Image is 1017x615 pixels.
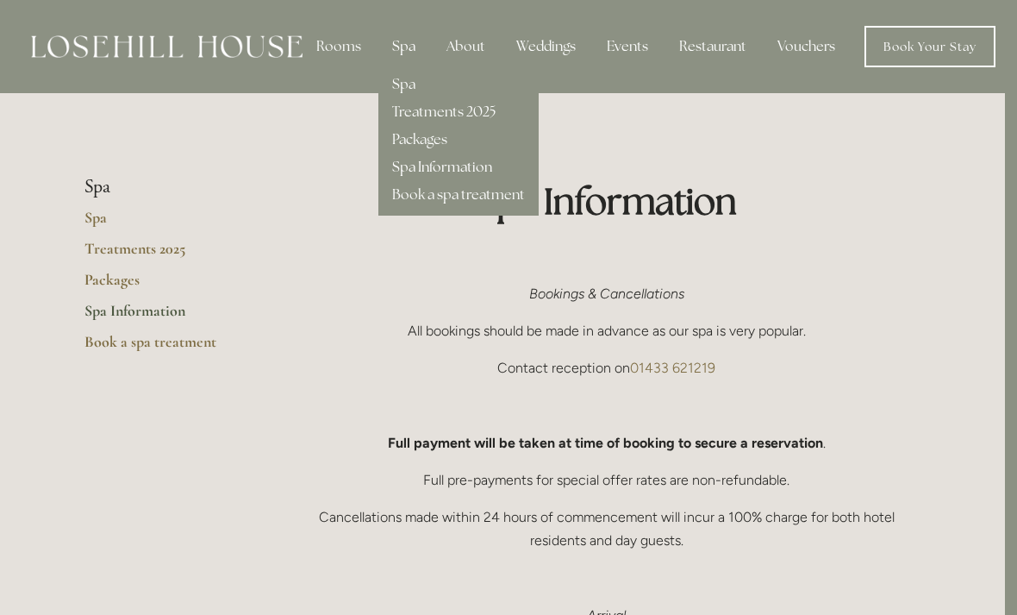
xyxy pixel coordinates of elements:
[392,103,496,121] a: Treatments 2025
[764,29,849,64] a: Vouchers
[304,319,908,342] p: All bookings should be made in advance as our spa is very popular.
[303,29,375,64] div: Rooms
[392,75,415,93] a: Spa
[304,468,908,492] p: Full pre-payments for special offer rates are non-refundable.
[304,431,908,455] p: .
[665,29,760,64] div: Restaurant
[433,29,499,64] div: About
[388,435,823,451] strong: Full payment will be taken at time of booking to secure a reservation
[477,178,737,224] strong: Spa Information
[392,130,447,148] a: Packages
[593,29,662,64] div: Events
[392,185,525,204] a: Book a spa treatment
[502,29,590,64] div: Weddings
[304,505,908,552] p: Cancellations made within 24 hours of commencement will incur a 100% charge for both hotel reside...
[84,301,249,332] a: Spa Information
[84,332,249,363] a: Book a spa treatment
[304,356,908,380] p: Contact reception on
[84,176,249,198] li: Spa
[864,26,995,67] a: Book Your Stay
[31,35,303,58] img: Losehill House
[84,239,249,270] a: Treatments 2025
[84,208,249,239] a: Spa
[630,360,715,376] a: 01433 621219
[529,286,684,302] em: Bookings & Cancellations
[392,158,492,176] a: Spa Information
[378,29,429,64] div: Spa
[84,270,249,301] a: Packages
